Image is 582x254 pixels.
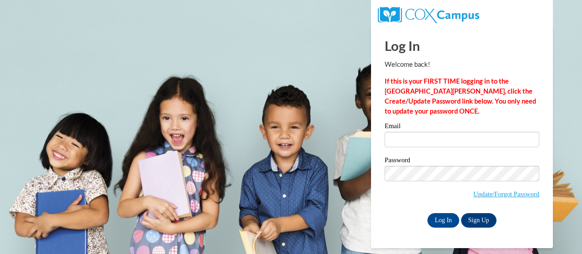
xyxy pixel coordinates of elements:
[385,60,539,70] p: Welcome back!
[385,157,539,166] label: Password
[473,190,539,198] a: Update/Forgot Password
[385,36,539,55] h1: Log In
[385,77,536,115] strong: If this is your FIRST TIME logging in to the [GEOGRAPHIC_DATA][PERSON_NAME], click the Create/Upd...
[385,123,539,132] label: Email
[378,10,479,18] a: COX Campus
[427,213,459,228] input: Log In
[461,213,497,228] a: Sign Up
[378,7,479,23] img: COX Campus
